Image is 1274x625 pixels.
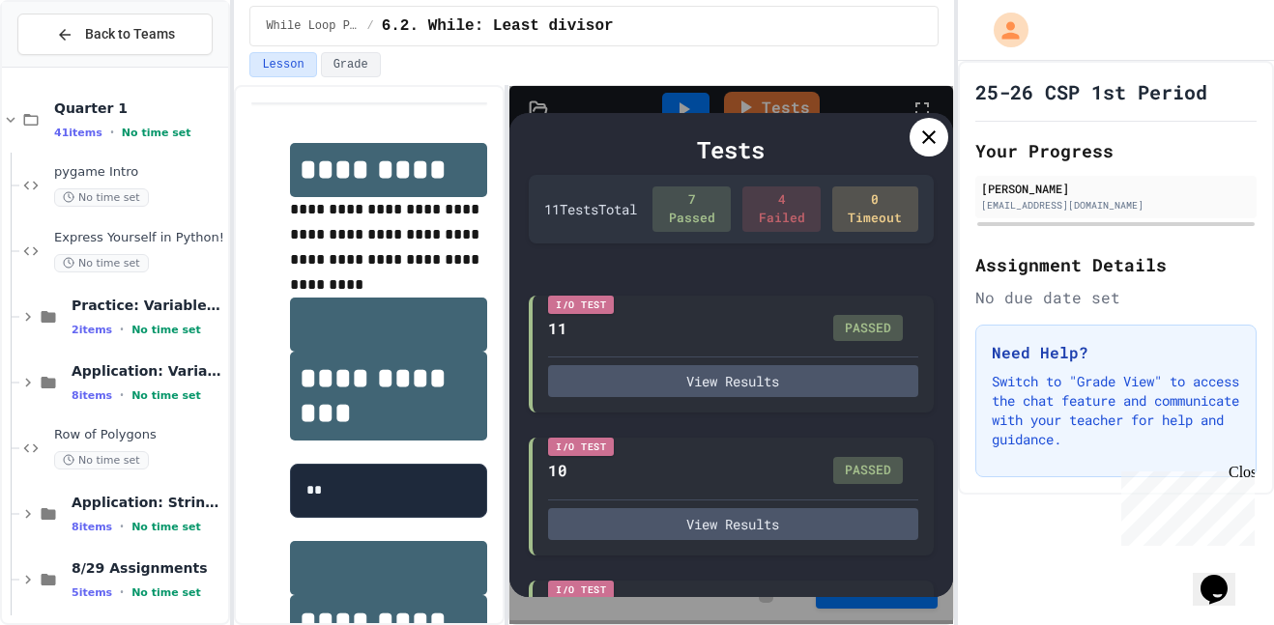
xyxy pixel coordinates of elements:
[742,186,821,232] div: 4 Failed
[54,427,224,443] span: Row of Polygons
[548,296,614,314] div: I/O Test
[321,52,381,77] button: Grade
[832,186,917,232] div: 0 Timeout
[652,186,731,232] div: 7 Passed
[975,286,1258,309] div: No due date set
[981,180,1252,197] div: [PERSON_NAME]
[72,586,112,599] span: 5 items
[131,586,201,599] span: No time set
[548,508,917,540] button: View Results
[548,438,614,456] div: I/O Test
[72,559,224,577] span: 8/29 Assignments
[54,230,224,246] span: Express Yourself in Python!
[120,584,124,600] span: •
[981,198,1252,213] div: [EMAIL_ADDRESS][DOMAIN_NAME]
[131,389,201,402] span: No time set
[72,362,224,380] span: Application: Variables/Print
[249,52,316,77] button: Lesson
[110,125,114,140] span: •
[973,8,1033,52] div: My Account
[17,14,213,55] button: Back to Teams
[382,14,614,38] span: 6.2. While: Least divisor
[548,459,567,482] div: 10
[54,254,149,272] span: No time set
[120,322,124,337] span: •
[120,387,124,403] span: •
[975,251,1258,278] h2: Assignment Details
[833,457,903,484] div: PASSED
[975,78,1207,105] h1: 25-26 CSP 1st Period
[366,18,373,34] span: /
[54,99,224,117] span: Quarter 1
[992,372,1241,449] p: Switch to "Grade View" to access the chat feature and communicate with your teacher for help and ...
[54,164,224,181] span: pygame Intro
[72,389,112,402] span: 8 items
[72,494,224,511] span: Application: Strings, Inputs, Math
[72,324,112,336] span: 2 items
[85,24,175,44] span: Back to Teams
[833,315,903,342] div: PASSED
[54,127,102,139] span: 41 items
[1193,548,1255,606] iframe: chat widget
[992,341,1241,364] h3: Need Help?
[1114,464,1255,546] iframe: chat widget
[122,127,191,139] span: No time set
[548,317,567,340] div: 11
[548,365,917,397] button: View Results
[8,8,133,123] div: Chat with us now!Close
[72,521,112,533] span: 8 items
[120,519,124,534] span: •
[529,132,933,167] div: Tests
[975,137,1258,164] h2: Your Progress
[131,324,201,336] span: No time set
[72,297,224,314] span: Practice: Variables/Print
[54,451,149,469] span: No time set
[266,18,359,34] span: While Loop Projects
[544,199,637,219] div: 11 Test s Total
[54,188,149,207] span: No time set
[131,521,201,533] span: No time set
